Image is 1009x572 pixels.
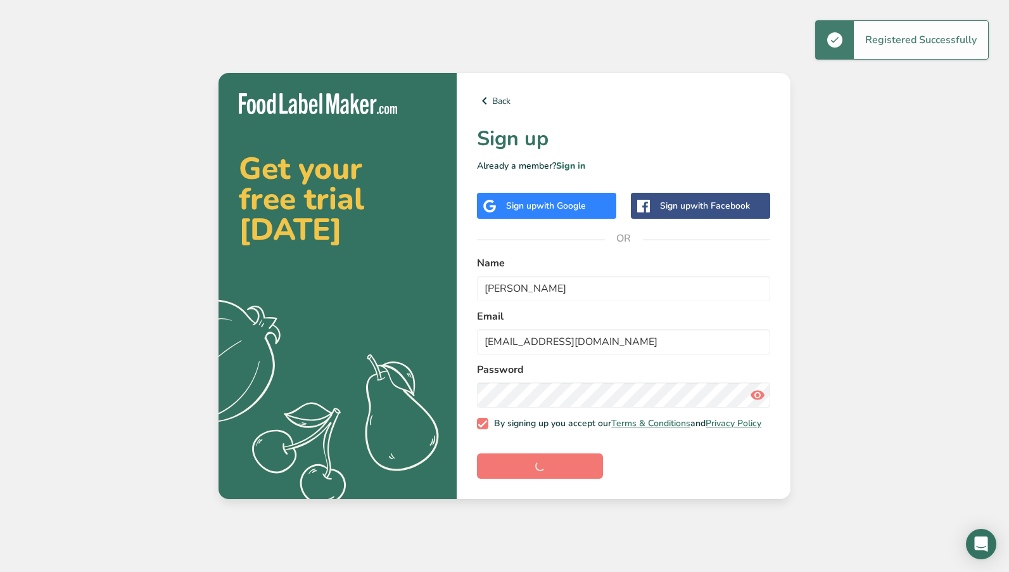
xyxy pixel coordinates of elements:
div: Sign up [660,199,750,212]
label: Email [477,309,770,324]
input: email@example.com [477,329,770,354]
h1: Sign up [477,124,770,154]
span: with Facebook [690,200,750,212]
h2: Get your free trial [DATE] [239,153,436,245]
a: Back [477,93,770,108]
div: Open Intercom Messenger [966,529,996,559]
a: Privacy Policy [706,417,761,429]
label: Name [477,256,770,271]
div: Sign up [506,199,586,212]
a: Terms & Conditions [611,417,690,429]
img: Food Label Maker [239,93,397,114]
span: By signing up you accept our and [488,418,762,429]
span: with Google [536,200,586,212]
input: John Doe [477,276,770,301]
label: Password [477,362,770,377]
p: Already a member? [477,159,770,172]
div: Registered Successfully [854,21,988,59]
span: OR [605,219,643,257]
a: Sign in [556,160,585,172]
